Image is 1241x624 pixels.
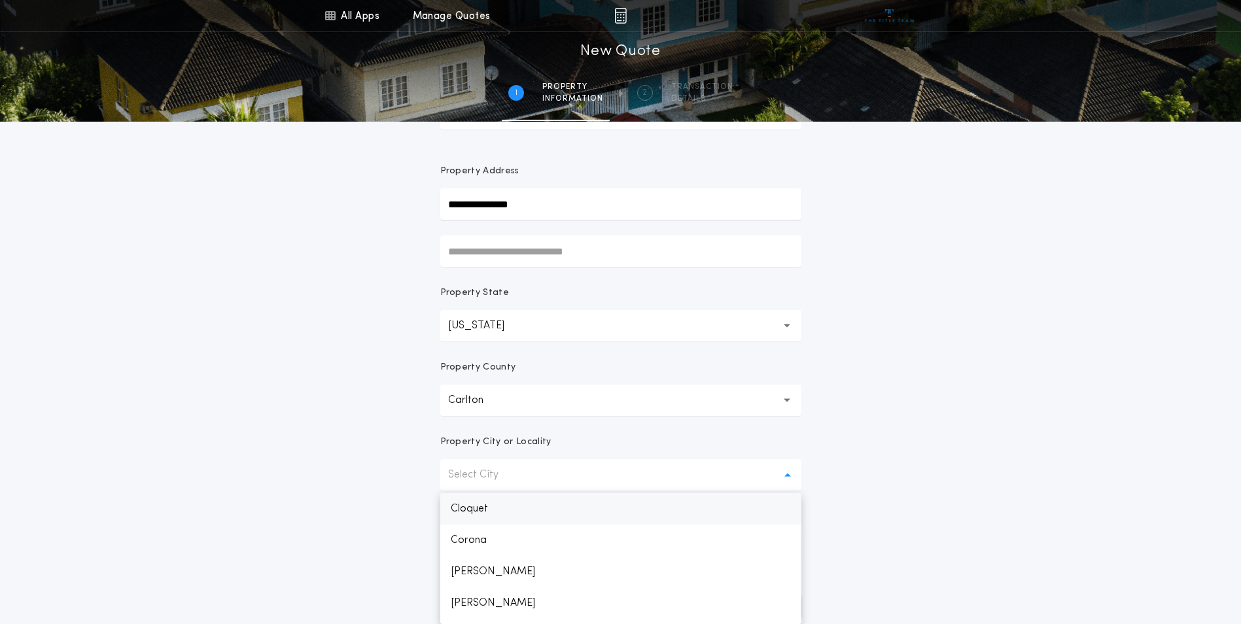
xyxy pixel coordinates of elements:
p: Select City [448,467,519,483]
span: Transaction [671,82,733,92]
p: Corona [440,525,801,556]
p: Property State [440,286,509,300]
p: Property Address [440,165,801,178]
p: [PERSON_NAME] [440,556,801,587]
img: img [614,8,627,24]
ul: Select City [440,493,801,624]
button: [US_STATE] [440,310,801,341]
p: Property County [440,361,516,374]
h2: 2 [642,88,647,98]
span: Property [542,82,603,92]
p: Carlton [448,392,504,408]
button: Carlton [440,385,801,416]
h2: 1 [515,88,517,98]
button: Select City [440,459,801,491]
p: [US_STATE] [448,318,525,334]
p: Cloquet [440,493,801,525]
span: information [542,94,603,104]
img: vs-icon [865,9,914,22]
h1: New Quote [580,41,660,62]
p: Property City or Locality [440,436,551,449]
span: details [671,94,733,104]
p: [PERSON_NAME] [440,587,801,619]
